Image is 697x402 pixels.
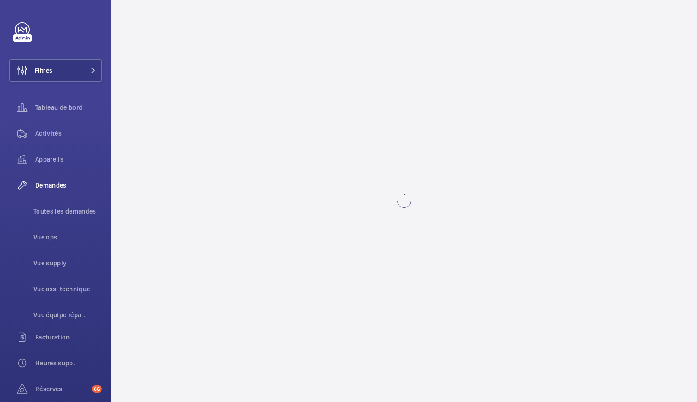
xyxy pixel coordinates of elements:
[35,333,102,342] span: Facturation
[35,181,102,190] span: Demandes
[33,310,102,320] span: Vue équipe répar.
[33,258,102,268] span: Vue supply
[33,207,102,216] span: Toutes les demandes
[35,384,88,394] span: Réserves
[35,103,102,112] span: Tableau de bord
[33,232,102,242] span: Vue ops
[92,385,102,393] span: 66
[35,129,102,138] span: Activités
[35,155,102,164] span: Appareils
[35,358,102,368] span: Heures supp.
[33,284,102,294] span: Vue ass. technique
[9,59,102,82] button: Filtres
[35,66,52,75] span: Filtres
